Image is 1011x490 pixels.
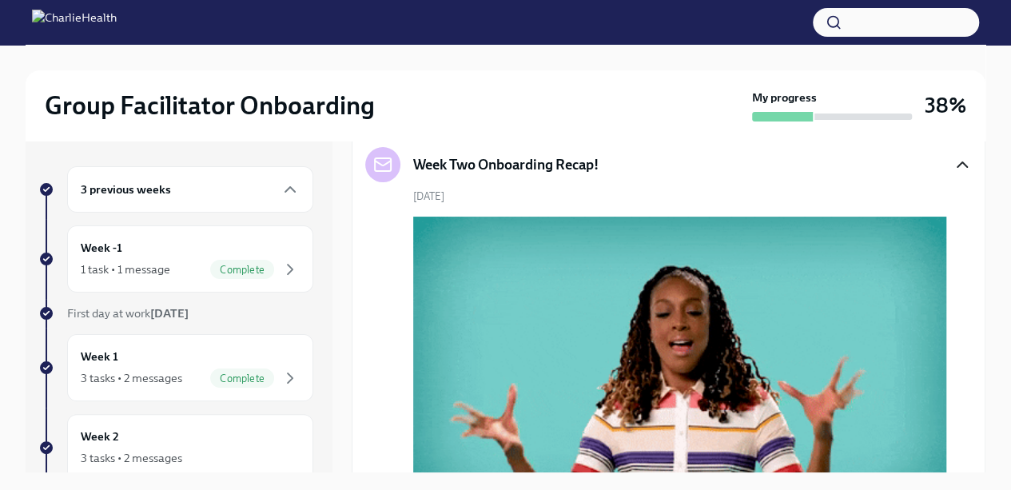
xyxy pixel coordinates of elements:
[210,264,274,276] span: Complete
[81,428,119,445] h6: Week 2
[67,166,313,213] div: 3 previous weeks
[38,334,313,401] a: Week 13 tasks • 2 messagesComplete
[210,372,274,384] span: Complete
[32,10,117,35] img: CharlieHealth
[413,155,599,174] h5: Week Two Onboarding Recap!
[38,414,313,481] a: Week 23 tasks • 2 messages
[413,189,444,204] span: [DATE]
[38,225,313,293] a: Week -11 task • 1 messageComplete
[81,239,122,257] h6: Week -1
[81,261,170,277] div: 1 task • 1 message
[38,305,313,321] a: First day at work[DATE]
[67,306,189,321] span: First day at work
[45,90,375,122] h2: Group Facilitator Onboarding
[81,181,171,198] h6: 3 previous weeks
[150,306,189,321] strong: [DATE]
[81,348,118,365] h6: Week 1
[81,450,182,466] div: 3 tasks • 2 messages
[81,370,182,386] div: 3 tasks • 2 messages
[752,90,817,106] strong: My progress
[925,91,966,120] h3: 38%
